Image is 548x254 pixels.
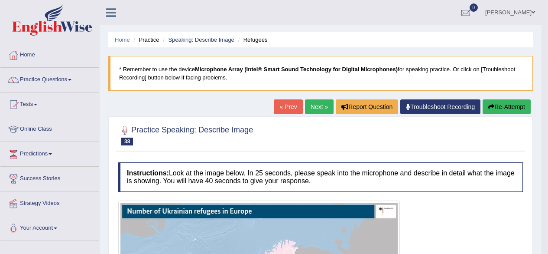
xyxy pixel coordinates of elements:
a: Tests [0,92,99,114]
blockquote: * Remember to use the device for speaking practice. Or click on [Troubleshoot Recording] button b... [108,56,533,91]
a: Troubleshoot Recording [400,99,480,114]
a: Your Account [0,216,99,238]
a: Home [115,36,130,43]
h4: Look at the image below. In 25 seconds, please speak into the microphone and describe in detail w... [118,162,523,191]
span: 0 [470,3,478,12]
a: Home [0,43,99,65]
button: Re-Attempt [483,99,531,114]
a: Online Class [0,117,99,139]
h2: Practice Speaking: Describe Image [118,124,253,145]
li: Refugees [236,36,267,44]
button: Report Question [336,99,398,114]
a: « Prev [274,99,302,114]
a: Strategy Videos [0,191,99,213]
a: Next » [305,99,334,114]
a: Practice Questions [0,68,99,89]
b: Instructions: [127,169,169,177]
b: Microphone Array (Intel® Smart Sound Technology for Digital Microphones) [195,66,398,73]
a: Success Stories [0,167,99,188]
li: Practice [131,36,159,44]
a: Speaking: Describe Image [168,36,234,43]
a: Predictions [0,142,99,164]
span: 38 [121,138,133,145]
